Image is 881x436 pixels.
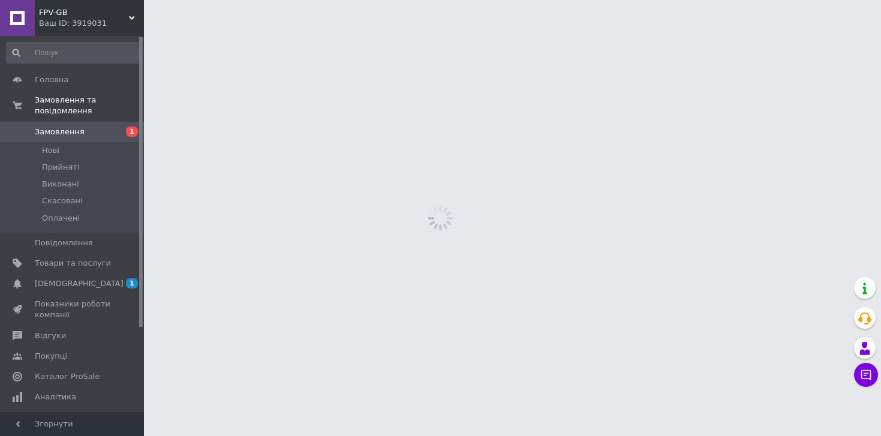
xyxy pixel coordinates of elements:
span: Скасовані [42,196,83,206]
span: Оплачені [42,213,80,224]
span: [DEMOGRAPHIC_DATA] [35,278,123,289]
span: 1 [126,127,138,137]
span: Виконані [42,179,79,190]
span: Товари та послуги [35,258,111,269]
input: Пошук [6,42,141,64]
span: Показники роботи компанії [35,299,111,320]
span: Замовлення та повідомлення [35,95,144,116]
span: 1 [126,278,138,288]
div: Ваш ID: 3919031 [39,18,144,29]
span: Повідомлення [35,237,93,248]
span: FPV-GB [39,7,129,18]
span: Прийняті [42,162,79,173]
span: Аналітика [35,392,76,402]
span: Нові [42,145,59,156]
span: Замовлення [35,127,85,137]
span: Каталог ProSale [35,371,99,382]
button: Чат з покупцем [854,363,878,387]
span: Відгуки [35,330,66,341]
span: Покупці [35,351,67,362]
span: Головна [35,74,68,85]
